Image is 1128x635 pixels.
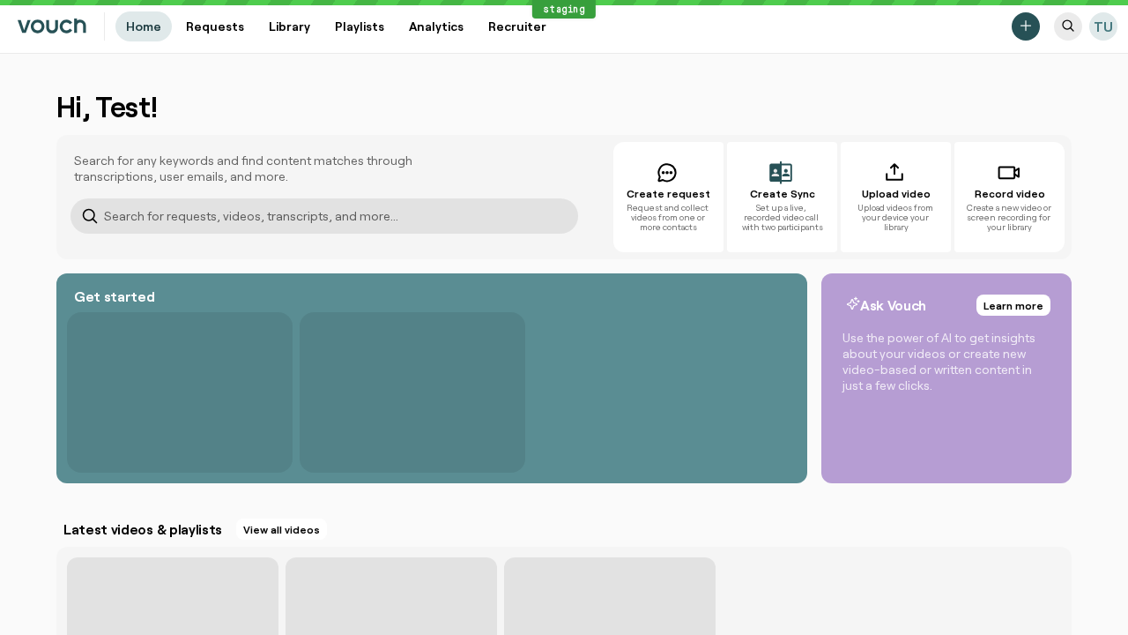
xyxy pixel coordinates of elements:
span: Learn more [983,297,1043,313]
a: Library [258,11,321,41]
button: Create requestRequest and collect videos from one or more contacts [613,142,724,252]
button: [object Object] [1054,12,1082,41]
h1: Hi, Test! [56,89,1072,124]
a: Home [115,11,172,41]
button: Record videoCreate a new video or screen recording for your library [954,142,1065,252]
span: Create a new video or screen recording for your library [965,203,1054,232]
span: Set up a live, recorded video call with two participants [738,203,827,232]
h2: Latest videos & playlists [60,520,226,538]
span: Record video [965,188,1054,199]
a: Learn more [976,295,1050,316]
button: Create new [1012,12,1040,41]
a: Recruiter [478,11,557,41]
span: U [1103,19,1113,34]
button: Create SyncSet up a live, recorded video call with two participants [727,142,837,252]
a: Go to homepage [11,19,93,34]
input: Search for requests, videos, transcripts, and more... [70,198,578,234]
span: T [1094,19,1103,34]
p: Search for any keywords and find content matches through transcriptions, user emails, and more. [74,153,497,184]
span: Request and collect videos from one or more contacts [624,203,713,232]
span: View all videos [243,521,320,537]
span: Upload videos from your device your library [851,203,940,232]
a: Playlists [324,11,395,41]
a: View all videos [236,519,327,540]
a: Requests [175,11,255,41]
button: Upload videoUpload videos from your device your library [841,142,951,252]
h2: Ask Vouch [842,296,930,314]
h2: Get started [70,288,158,305]
span: Create Sync [738,188,827,199]
a: Analytics [398,11,474,41]
span: Upload video [851,188,940,199]
span: Create request [624,188,713,199]
p: Use the power of AI to get insights about your videos or create new video-based or written conten... [842,330,1050,393]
